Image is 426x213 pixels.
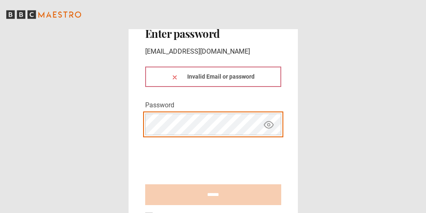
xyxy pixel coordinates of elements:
button: Show password [262,117,276,132]
h2: Enter password [145,27,281,40]
label: Password [145,100,174,110]
p: [EMAIL_ADDRESS][DOMAIN_NAME] [145,47,281,57]
div: Invalid Email or password [145,67,281,87]
iframe: reCAPTCHA [145,142,272,174]
svg: BBC Maestro [6,8,81,21]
